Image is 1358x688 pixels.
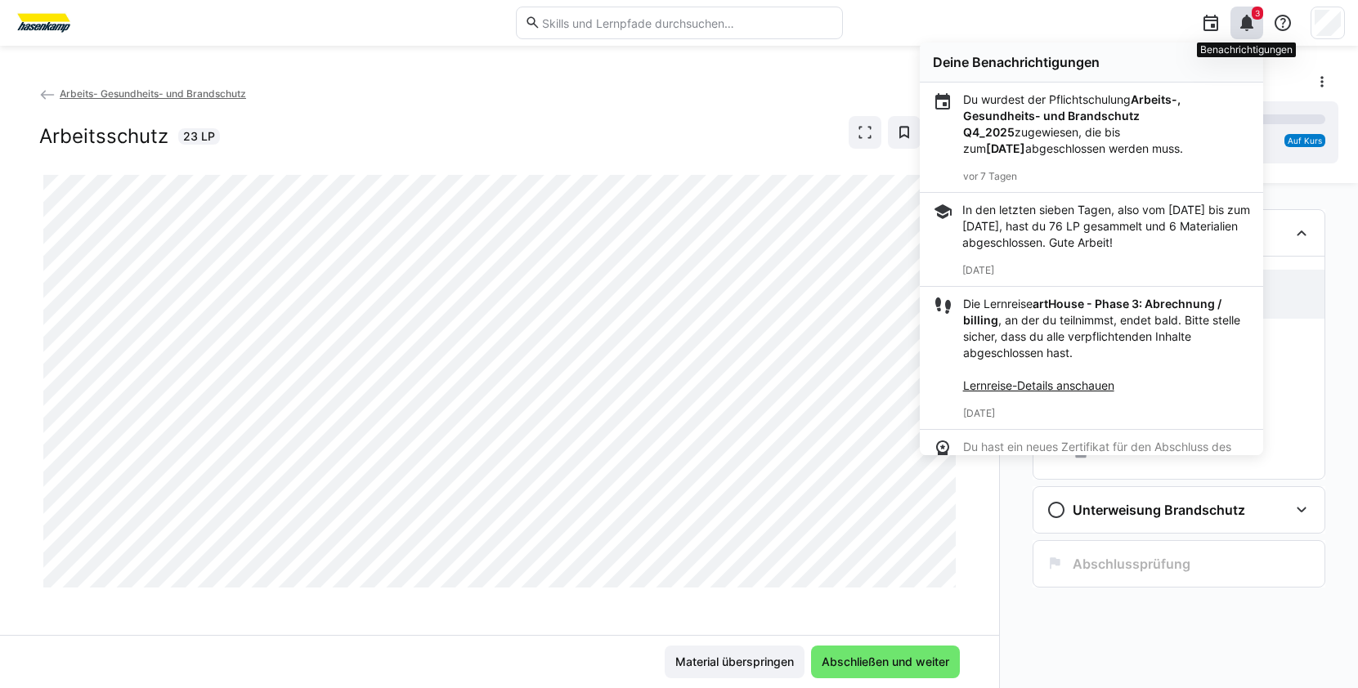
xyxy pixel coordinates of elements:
[962,202,1250,251] div: In den letzten sieben Tagen, also vom [DATE] bis zum [DATE], hast du 76 LP gesammelt und 6 Materi...
[963,297,1221,327] strong: artHouse - Phase 3: Abrechnung / billing
[540,16,833,30] input: Skills und Lernpfade durchsuchen…
[183,128,215,145] span: 23 LP
[933,54,1250,70] div: Deine Benachrichtigungen
[1288,136,1322,145] span: Auf Kurs
[1073,502,1245,518] h3: Unterweisung Brandschutz
[962,264,994,276] span: [DATE]
[811,646,960,678] button: Abschließen und weiter
[963,92,1181,139] b: Arbeits-, Gesundheits- und Brandschutz Q4_2025
[963,92,1250,157] p: Du wurdest der Pflichtschulung zugewiesen, die bis zum abgeschlossen werden muss.
[963,439,1250,520] p: Du hast ein neues Zertifikat für den Abschluss des Lernpfades erhalten. 🎉
[1197,42,1296,57] div: Benachrichtigungen
[39,87,246,100] a: Arbeits- Gesundheits- und Brandschutz
[963,296,1250,394] p: Die Lernreise , an der du teilnimmst, endet bald. Bitte stelle sicher, dass du alle verpflichtend...
[39,124,168,149] h2: Arbeitsschutz
[673,654,796,670] span: Material überspringen
[963,407,995,419] span: [DATE]
[963,170,1017,182] span: vor 7 Tagen
[963,378,1114,392] a: Lernreise-Details anschauen
[665,646,804,678] button: Material überspringen
[1255,8,1260,18] span: 3
[1073,556,1190,572] h3: Abschlussprüfung
[60,87,246,100] span: Arbeits- Gesundheits- und Brandschutz
[986,141,1025,155] b: [DATE]
[819,654,952,670] span: Abschließen und weiter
